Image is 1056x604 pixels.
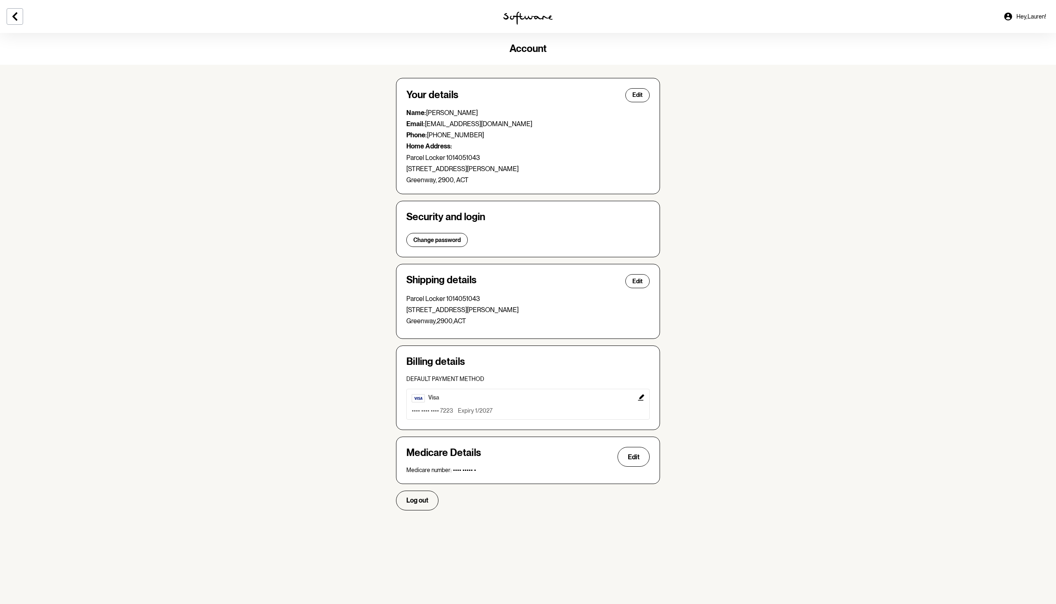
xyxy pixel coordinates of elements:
[412,407,453,414] p: •••• •••• •••• 7223
[406,233,468,247] button: Change password
[406,89,458,101] h4: Your details
[618,447,650,467] button: Edit
[503,12,553,25] img: software logo
[412,394,425,402] img: visa.d90d5dc0c0c428db6ba0.webp
[406,211,650,223] h4: Security and login
[632,278,643,285] span: Edit
[406,376,484,382] span: Default payment method
[458,407,493,414] p: Expiry 1/2027
[406,120,425,128] strong: Email:
[406,447,481,467] h4: Medicare Details
[406,389,650,420] button: Edit
[509,42,547,54] span: Account
[406,317,650,325] p: Greenway , 2900 , ACT
[413,237,461,244] span: Change password
[406,109,650,117] p: [PERSON_NAME]
[406,154,650,162] p: Parcel Locker 1014051043
[406,467,650,474] p: Medicare number: •••• ••••• •
[406,120,650,128] p: [EMAIL_ADDRESS][DOMAIN_NAME]
[406,274,476,288] h4: Shipping details
[396,491,438,510] button: Log out
[628,453,639,461] span: Edit
[406,176,650,184] p: Greenway, 2900, ACT
[406,295,650,303] p: Parcel Locker 1014051043
[406,356,650,368] h4: Billing details
[406,142,452,150] strong: Home Address:
[406,131,427,139] strong: Phone:
[406,306,650,314] p: [STREET_ADDRESS][PERSON_NAME]
[428,394,439,401] span: visa
[625,88,650,102] button: Edit
[406,165,650,173] p: [STREET_ADDRESS][PERSON_NAME]
[632,92,643,99] span: Edit
[406,109,426,117] strong: Name:
[1016,13,1046,20] span: Hey, Lauren !
[406,496,428,504] span: Log out
[406,131,650,139] p: [PHONE_NUMBER]
[998,7,1051,26] a: Hey,Lauren!
[625,274,650,288] button: Edit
